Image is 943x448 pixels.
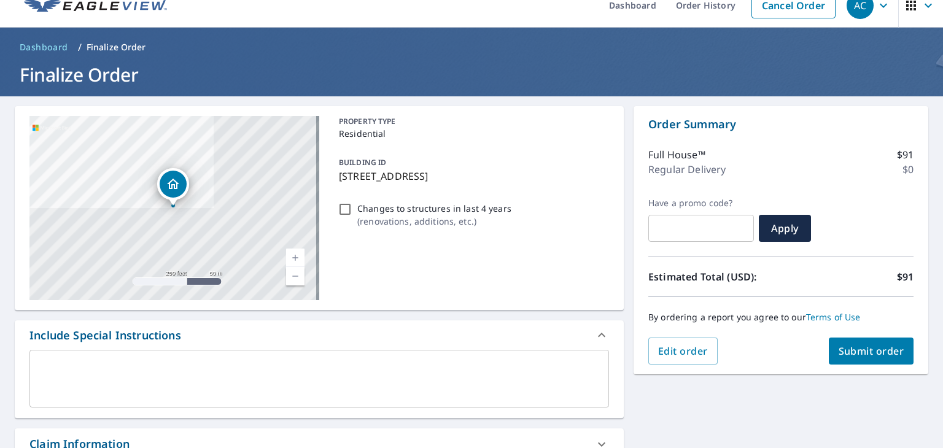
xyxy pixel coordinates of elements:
p: Order Summary [648,116,914,133]
span: Dashboard [20,41,68,53]
h1: Finalize Order [15,62,928,87]
a: Current Level 17, Zoom Out [286,267,305,285]
p: Finalize Order [87,41,146,53]
p: PROPERTY TYPE [339,116,604,127]
p: Estimated Total (USD): [648,269,781,284]
li: / [78,40,82,55]
p: $0 [902,162,914,177]
a: Dashboard [15,37,73,57]
p: $91 [897,147,914,162]
a: Current Level 17, Zoom In [286,249,305,267]
div: Dropped pin, building 1, Residential property, 2412 Elk Dr Spring Grove, IL 60081 [157,168,189,206]
p: Changes to structures in last 4 years [357,202,511,215]
button: Submit order [829,338,914,365]
button: Apply [759,215,811,242]
span: Submit order [839,344,904,358]
button: Edit order [648,338,718,365]
p: Residential [339,127,604,140]
a: Terms of Use [806,311,861,323]
div: Include Special Instructions [29,327,181,344]
p: Regular Delivery [648,162,726,177]
span: Apply [769,222,801,235]
label: Have a promo code? [648,198,754,209]
p: ( renovations, additions, etc. ) [357,215,511,228]
nav: breadcrumb [15,37,928,57]
p: [STREET_ADDRESS] [339,169,604,183]
p: Full House™ [648,147,705,162]
p: BUILDING ID [339,157,386,168]
div: Include Special Instructions [15,320,624,350]
span: Edit order [658,344,708,358]
p: By ordering a report you agree to our [648,312,914,323]
p: $91 [897,269,914,284]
